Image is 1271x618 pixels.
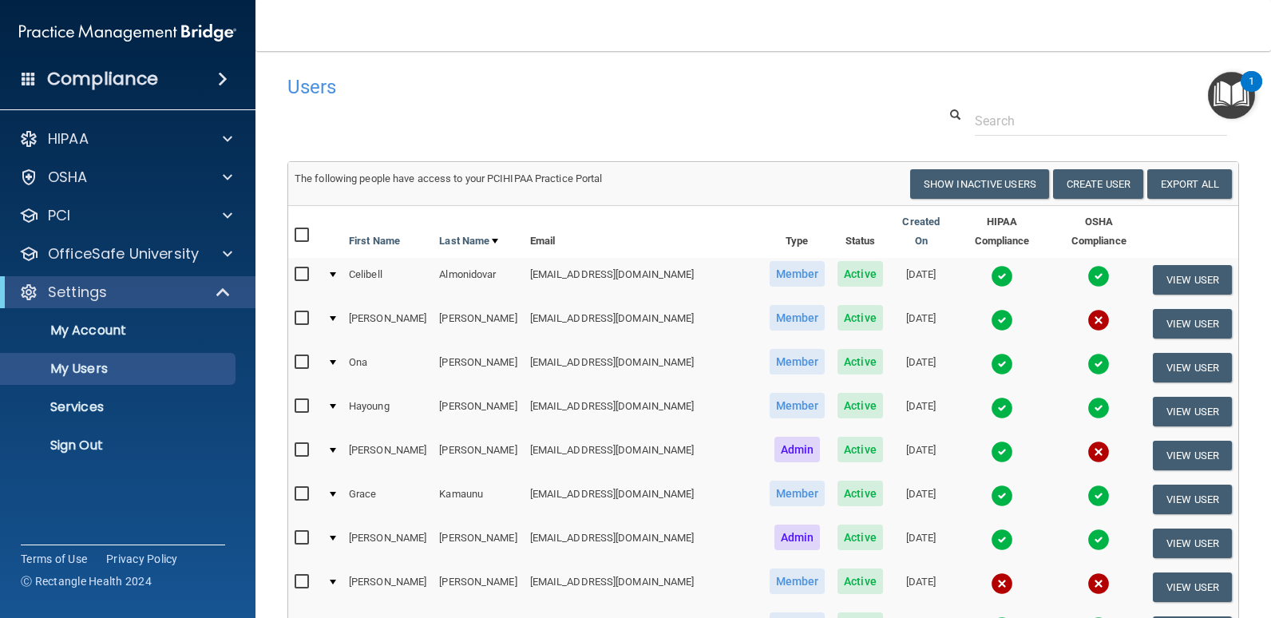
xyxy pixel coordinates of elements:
span: Active [837,481,883,506]
td: [DATE] [889,521,953,565]
span: Active [837,305,883,331]
button: Create User [1053,169,1143,199]
a: Settings [19,283,232,302]
img: tick.e7d51cea.svg [991,529,1013,551]
button: View User [1153,309,1232,339]
td: [DATE] [889,346,953,390]
a: HIPAA [19,129,232,149]
span: Member [770,393,826,418]
span: Active [837,349,883,374]
img: tick.e7d51cea.svg [991,309,1013,331]
h4: Compliance [47,68,158,90]
p: Services [10,399,228,415]
td: [DATE] [889,390,953,434]
a: Terms of Use [21,551,87,567]
td: [EMAIL_ADDRESS][DOMAIN_NAME] [524,390,763,434]
button: View User [1153,572,1232,602]
img: cross.ca9f0e7f.svg [991,572,1013,595]
span: Active [837,568,883,594]
td: [PERSON_NAME] [342,521,433,565]
span: Member [770,568,826,594]
a: Privacy Policy [106,551,178,567]
p: HIPAA [48,129,89,149]
td: [PERSON_NAME] [433,565,523,609]
td: Grace [342,477,433,521]
th: HIPAA Compliance [953,206,1051,258]
td: [EMAIL_ADDRESS][DOMAIN_NAME] [524,565,763,609]
th: Type [763,206,832,258]
td: Hayoung [342,390,433,434]
td: [PERSON_NAME] [433,521,523,565]
span: Member [770,349,826,374]
button: View User [1153,265,1232,295]
button: Open Resource Center, 1 new notification [1208,72,1255,119]
h4: Users [287,77,833,97]
img: tick.e7d51cea.svg [991,485,1013,507]
input: Search [975,106,1227,136]
button: View User [1153,441,1232,470]
td: [PERSON_NAME] [433,390,523,434]
img: tick.e7d51cea.svg [991,265,1013,287]
div: 1 [1249,81,1254,102]
td: [EMAIL_ADDRESS][DOMAIN_NAME] [524,434,763,477]
p: OSHA [48,168,88,187]
td: [DATE] [889,565,953,609]
span: Active [837,437,883,462]
img: tick.e7d51cea.svg [991,397,1013,419]
th: Status [831,206,889,258]
a: Last Name [439,232,498,251]
td: [PERSON_NAME] [433,434,523,477]
p: PCI [48,206,70,225]
td: [PERSON_NAME] [433,346,523,390]
td: [PERSON_NAME] [433,302,523,346]
span: Admin [774,437,821,462]
button: View User [1153,485,1232,514]
p: Settings [48,283,107,302]
img: cross.ca9f0e7f.svg [1087,572,1110,595]
td: [EMAIL_ADDRESS][DOMAIN_NAME] [524,258,763,302]
p: My Account [10,323,228,339]
td: [DATE] [889,477,953,521]
img: tick.e7d51cea.svg [991,353,1013,375]
a: OfficeSafe University [19,244,232,263]
td: [EMAIL_ADDRESS][DOMAIN_NAME] [524,346,763,390]
td: [DATE] [889,434,953,477]
td: [DATE] [889,258,953,302]
a: First Name [349,232,400,251]
span: Member [770,261,826,287]
th: OSHA Compliance [1051,206,1146,258]
span: Member [770,481,826,506]
td: [EMAIL_ADDRESS][DOMAIN_NAME] [524,477,763,521]
td: Celibell [342,258,433,302]
p: Sign Out [10,438,228,454]
span: Member [770,305,826,331]
td: [DATE] [889,302,953,346]
button: View User [1153,353,1232,382]
td: [PERSON_NAME] [342,565,433,609]
td: Almonidovar [433,258,523,302]
td: Kamaunu [433,477,523,521]
span: The following people have access to your PCIHIPAA Practice Portal [295,172,603,184]
span: Admin [774,525,821,550]
iframe: Drift Widget Chat Controller [995,505,1252,568]
img: tick.e7d51cea.svg [1087,485,1110,507]
span: Active [837,261,883,287]
button: View User [1153,397,1232,426]
button: Show Inactive Users [910,169,1049,199]
img: tick.e7d51cea.svg [991,441,1013,463]
td: [PERSON_NAME] [342,302,433,346]
img: cross.ca9f0e7f.svg [1087,441,1110,463]
th: Email [524,206,763,258]
a: PCI [19,206,232,225]
td: Ona [342,346,433,390]
a: Created On [896,212,947,251]
span: Active [837,525,883,550]
td: [EMAIL_ADDRESS][DOMAIN_NAME] [524,302,763,346]
a: Export All [1147,169,1232,199]
p: My Users [10,361,228,377]
span: Ⓒ Rectangle Health 2024 [21,573,152,589]
img: cross.ca9f0e7f.svg [1087,309,1110,331]
img: tick.e7d51cea.svg [1087,353,1110,375]
img: tick.e7d51cea.svg [1087,265,1110,287]
td: [PERSON_NAME] [342,434,433,477]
